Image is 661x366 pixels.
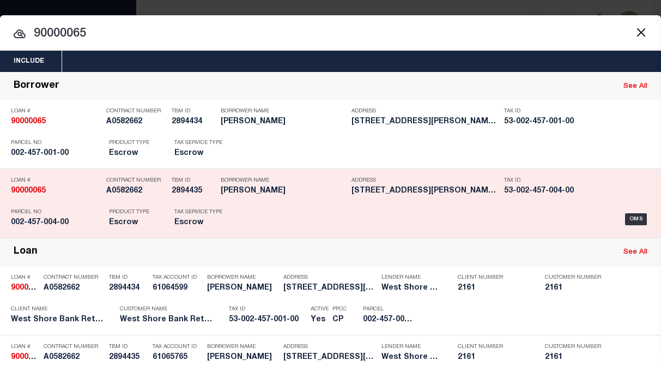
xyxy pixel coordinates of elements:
h5: Escrow [174,149,229,158]
p: Loan # [11,177,101,184]
p: Tax Account ID [153,344,202,350]
p: Product Type [109,140,158,146]
a: See All [623,249,647,256]
p: Client Number [458,344,529,350]
h5: West Shore Bank Retail [381,284,441,293]
p: Loan # [11,108,101,115]
h5: 61064599 [153,284,202,293]
h5: 2161 [458,353,529,362]
h5: 2161 [545,284,599,293]
p: Tax Account ID [153,274,202,281]
h5: Escrow [109,218,158,227]
p: Loan # [11,274,38,281]
p: Address [351,177,499,184]
p: TBM ID [172,177,215,184]
h5: 53-002-457-001-00 [229,315,305,325]
a: See All [623,83,647,90]
strong: 90000065 [11,353,46,361]
h5: 90000065 [11,187,101,196]
strong: 90000065 [11,118,46,125]
p: Borrower Name [221,177,346,184]
p: TBM ID [172,108,215,115]
p: Address [351,108,499,115]
p: Lender Name [381,344,441,350]
h5: 2161 [545,353,599,362]
p: Lender Name [381,274,441,281]
p: TBM ID [109,274,147,281]
h5: 90000065 [11,353,38,362]
h5: JAMES D VARNES [221,187,346,196]
button: Close [634,25,648,39]
p: Active [311,306,329,313]
p: Contract Number [44,344,104,350]
p: Tax ID [504,108,589,115]
h5: A0582662 [106,117,166,127]
h5: 1719 N MAGGIE RD FOUNTAIN MI 49... [351,117,499,127]
p: Address [283,274,376,281]
h5: 53-002-457-001-00 [504,117,589,127]
h5: 002-457-001-00 [11,149,104,158]
p: Tax Service Type [174,140,229,146]
p: Tax Service Type [174,209,229,215]
p: Client Name [11,306,104,313]
h5: West Shore Bank Retail [120,315,213,325]
h5: 53-002-457-004-00 [504,187,589,196]
div: Loan [14,246,38,259]
h5: 2894434 [109,284,147,293]
p: Customer Name [120,306,213,313]
div: OMS [625,213,647,225]
p: Tax ID [229,306,305,313]
h5: JAMES VARNES [207,284,278,293]
h5: 2161 [458,284,529,293]
h5: West Shore Bank Retail [381,353,441,362]
h5: 2894434 [172,117,215,127]
h5: JAMES VARNES [207,353,278,362]
p: Borrower Name [207,344,278,350]
h5: Escrow [109,149,158,158]
p: Product Type [109,209,158,215]
p: TBM ID [109,344,147,350]
h5: 1719 N MAGGIE RD FOUNTAIN MI 49... [283,284,376,293]
h5: 2894435 [172,187,215,196]
h5: 1719 N MAGGIE RD FOUNTAIN MI 49... [283,353,376,362]
h5: A0582662 [44,284,104,293]
h5: A0582662 [106,187,166,196]
h5: 1719 N MAGGIE RD FOUNTAIN MI 49... [351,187,499,196]
h5: West Shore Bank Retail [11,315,104,325]
p: Borrower Name [207,274,278,281]
p: Borrower Name [221,108,346,115]
h5: 90000065 [11,284,38,293]
h5: 002-457-001-00 [363,315,412,325]
h5: Escrow [174,218,229,227]
p: Parcel No [11,209,104,215]
p: Loan # [11,344,38,350]
p: Parcel No [11,140,104,146]
p: Contract Number [106,177,166,184]
p: Parcel [363,306,412,313]
p: Customer Number [545,274,601,281]
h5: 61065765 [153,353,202,362]
h5: 2894435 [109,353,147,362]
h5: JAMES D VARNES [221,117,346,127]
p: Customer Number [545,344,601,350]
h5: A0582662 [44,353,104,362]
strong: 90000065 [11,284,46,292]
h5: Yes [311,315,327,325]
p: Client Number [458,274,529,281]
h5: 90000065 [11,117,101,127]
p: PPCC [332,306,347,313]
h5: 002-457-004-00 [11,218,104,227]
p: Tax ID [504,177,589,184]
h5: CP [332,315,347,325]
strong: 90000065 [11,187,46,195]
p: Contract Number [106,108,166,115]
p: Contract Number [44,274,104,281]
div: Borrower [14,80,59,93]
p: Address [283,344,376,350]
